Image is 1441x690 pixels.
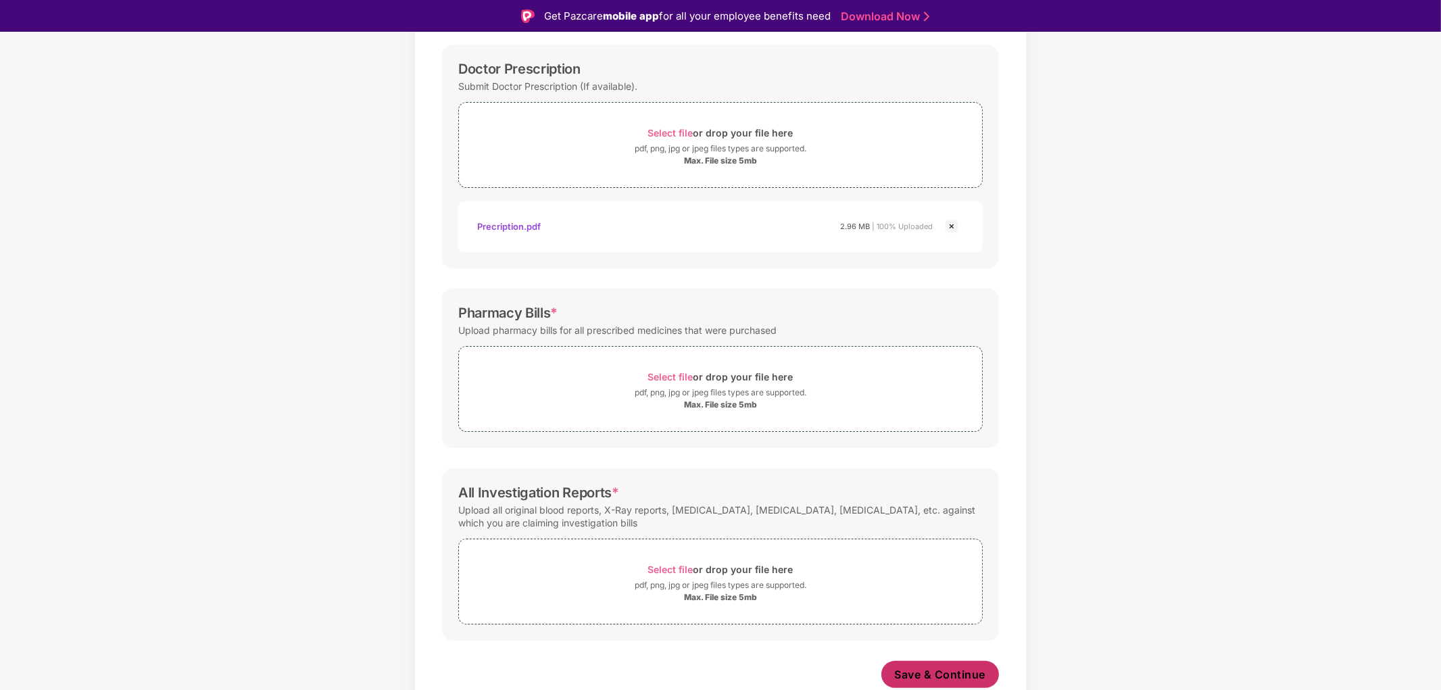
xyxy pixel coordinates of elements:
[635,578,806,592] div: pdf, png, jpg or jpeg files types are supported.
[684,399,757,410] div: Max. File size 5mb
[648,127,693,139] span: Select file
[459,113,982,177] span: Select fileor drop your file herepdf, png, jpg or jpeg files types are supported.Max. File size 5mb
[458,321,777,339] div: Upload pharmacy bills for all prescribed medicines that were purchased
[458,61,581,77] div: Doctor Prescription
[544,8,831,24] div: Get Pazcare for all your employee benefits need
[648,368,793,386] div: or drop your file here
[648,560,793,578] div: or drop your file here
[458,485,619,501] div: All Investigation Reports
[840,222,870,231] span: 2.96 MB
[458,501,983,532] div: Upload all original blood reports, X-Ray reports, [MEDICAL_DATA], [MEDICAL_DATA], [MEDICAL_DATA],...
[872,222,933,231] span: | 100% Uploaded
[944,218,960,235] img: svg+xml;base64,PHN2ZyBpZD0iQ3Jvc3MtMjR4MjQiIHhtbG5zPSJodHRwOi8vd3d3LnczLm9yZy8yMDAwL3N2ZyIgd2lkdG...
[684,155,757,166] div: Max. File size 5mb
[648,371,693,383] span: Select file
[635,386,806,399] div: pdf, png, jpg or jpeg files types are supported.
[648,124,793,142] div: or drop your file here
[924,9,929,24] img: Stroke
[458,305,558,321] div: Pharmacy Bills
[684,592,757,603] div: Max. File size 5mb
[477,215,541,238] div: Precription.pdf
[459,549,982,614] span: Select fileor drop your file herepdf, png, jpg or jpeg files types are supported.Max. File size 5mb
[648,564,693,575] span: Select file
[841,9,925,24] a: Download Now
[459,357,982,421] span: Select fileor drop your file herepdf, png, jpg or jpeg files types are supported.Max. File size 5mb
[603,9,659,22] strong: mobile app
[521,9,535,23] img: Logo
[635,142,806,155] div: pdf, png, jpg or jpeg files types are supported.
[895,667,986,682] span: Save & Continue
[458,77,637,95] div: Submit Doctor Prescription (If available).
[881,661,1000,688] button: Save & Continue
